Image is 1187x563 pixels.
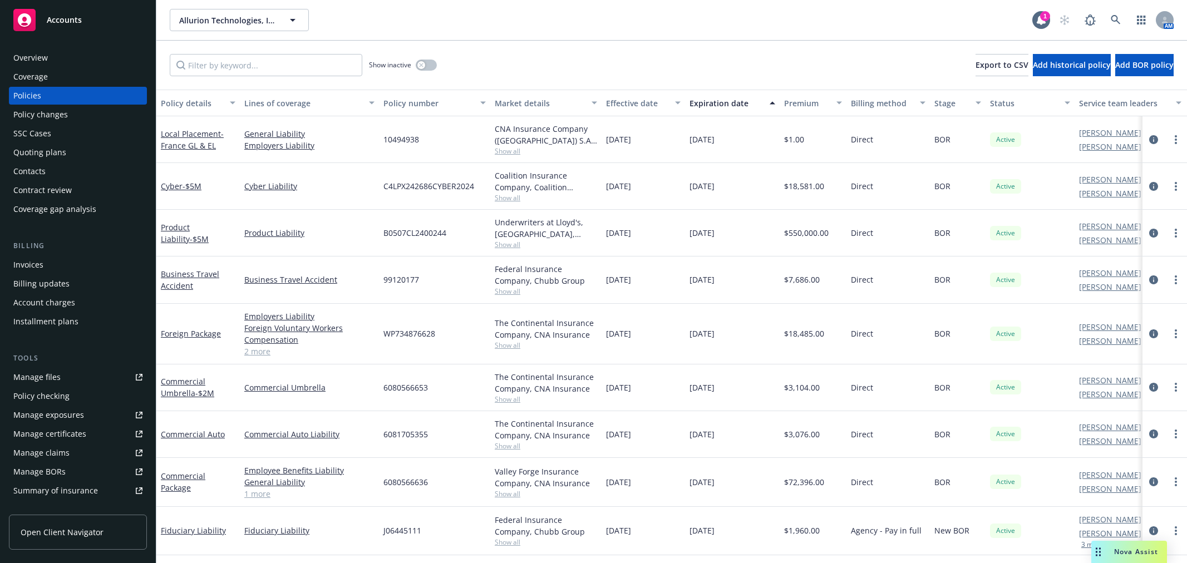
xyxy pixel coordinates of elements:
[383,227,446,239] span: B0507CL2400244
[240,90,379,116] button: Lines of coverage
[1169,427,1183,441] a: more
[1079,483,1141,495] a: [PERSON_NAME]
[9,240,147,251] div: Billing
[1169,524,1183,537] a: more
[13,275,70,293] div: Billing updates
[784,328,824,339] span: $18,485.00
[13,444,70,462] div: Manage claims
[244,322,375,345] a: Foreign Voluntary Workers Compensation
[495,371,597,394] div: The Continental Insurance Company, CNA Insurance
[1147,427,1160,441] a: circleInformation
[495,394,597,404] span: Show all
[784,274,820,285] span: $7,686.00
[1147,226,1160,240] a: circleInformation
[9,444,147,462] a: Manage claims
[606,97,668,109] div: Effective date
[383,525,421,536] span: J06445111
[1079,281,1141,293] a: [PERSON_NAME]
[1169,327,1183,340] a: more
[495,263,597,287] div: Federal Insurance Company, Chubb Group
[9,49,147,67] a: Overview
[13,162,46,180] div: Contacts
[934,227,950,239] span: BOR
[13,200,96,218] div: Coverage gap analysis
[934,382,950,393] span: BOR
[994,329,1017,339] span: Active
[784,476,824,488] span: $72,396.00
[170,9,309,31] button: Allurion Technologies, Inc.
[1079,187,1141,199] a: [PERSON_NAME]
[994,382,1017,392] span: Active
[9,313,147,330] a: Installment plans
[13,106,68,124] div: Policy changes
[602,90,685,116] button: Effective date
[190,234,209,244] span: - $5M
[851,97,913,109] div: Billing method
[495,340,597,350] span: Show all
[1040,11,1050,21] div: 1
[689,274,715,285] span: [DATE]
[379,90,490,116] button: Policy number
[13,368,61,386] div: Manage files
[1147,133,1160,146] a: circleInformation
[851,134,873,145] span: Direct
[495,466,597,489] div: Valley Forge Insurance Company, CNA Insurance
[161,328,221,339] a: Foreign Package
[606,525,631,536] span: [DATE]
[13,181,72,199] div: Contract review
[784,525,820,536] span: $1,960.00
[1147,381,1160,394] a: circleInformation
[1147,273,1160,287] a: circleInformation
[994,228,1017,238] span: Active
[161,471,205,493] a: Commercial Package
[934,180,950,192] span: BOR
[1147,180,1160,193] a: circleInformation
[1147,524,1160,537] a: circleInformation
[1079,220,1141,232] a: [PERSON_NAME]
[9,275,147,293] a: Billing updates
[244,310,375,322] a: Employers Liability
[1079,267,1141,279] a: [PERSON_NAME]
[784,134,804,145] span: $1.00
[1169,381,1183,394] a: more
[244,428,375,440] a: Commercial Auto Liability
[606,428,631,440] span: [DATE]
[9,294,147,312] a: Account charges
[383,382,428,393] span: 6080566653
[1169,226,1183,240] a: more
[13,68,48,86] div: Coverage
[1033,54,1111,76] button: Add historical policy
[9,463,147,481] a: Manage BORs
[161,129,224,151] a: Local Placement
[161,97,223,109] div: Policy details
[495,514,597,537] div: Federal Insurance Company, Chubb Group
[13,425,86,443] div: Manage certificates
[495,317,597,340] div: The Continental Insurance Company, CNA Insurance
[9,406,147,424] span: Manage exposures
[383,476,428,488] span: 6080566636
[495,489,597,498] span: Show all
[13,313,78,330] div: Installment plans
[13,387,70,405] div: Policy checking
[1130,9,1152,31] a: Switch app
[9,256,147,274] a: Invoices
[1147,327,1160,340] a: circleInformation
[784,97,830,109] div: Premium
[606,328,631,339] span: [DATE]
[9,482,147,500] a: Summary of insurance
[13,87,41,105] div: Policies
[244,140,375,151] a: Employers Liability
[851,428,873,440] span: Direct
[156,90,240,116] button: Policy details
[244,227,375,239] a: Product Liability
[1169,133,1183,146] a: more
[383,180,474,192] span: C4LPX242686CYBER2024
[689,328,715,339] span: [DATE]
[689,134,715,145] span: [DATE]
[1081,541,1104,548] button: 3 more
[383,97,474,109] div: Policy number
[1053,9,1076,31] a: Start snowing
[9,200,147,218] a: Coverage gap analysis
[1075,90,1186,116] button: Service team leaders
[495,240,597,249] span: Show all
